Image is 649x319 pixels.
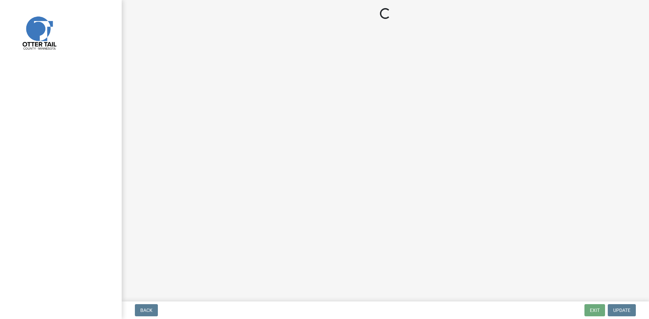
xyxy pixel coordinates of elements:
button: Exit [584,304,605,316]
span: Back [140,308,152,313]
span: Update [613,308,630,313]
button: Back [135,304,158,316]
button: Update [608,304,636,316]
img: Otter Tail County, Minnesota [14,7,64,58]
